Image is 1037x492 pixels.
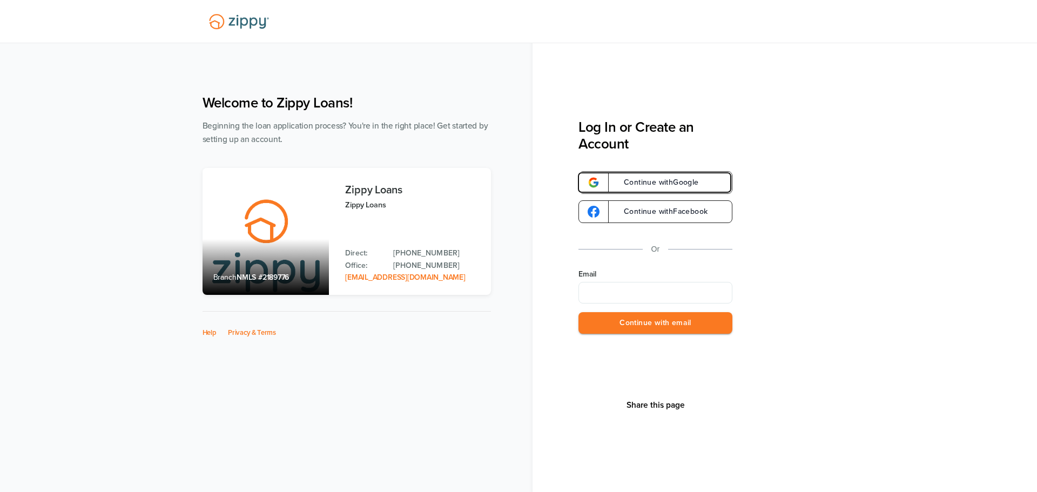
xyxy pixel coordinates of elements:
h1: Welcome to Zippy Loans! [203,95,491,111]
span: Beginning the loan application process? You're in the right place! Get started by setting up an a... [203,121,488,144]
input: Email Address [578,282,732,304]
a: google-logoContinue withFacebook [578,200,732,223]
a: google-logoContinue withGoogle [578,171,732,194]
p: Direct: [345,247,382,259]
a: Office Phone: 512-975-2947 [393,260,480,272]
p: Office: [345,260,382,272]
h3: Log In or Create an Account [578,119,732,152]
a: Help [203,328,217,337]
a: Direct Phone: 512-975-2947 [393,247,480,259]
p: Or [651,242,660,256]
label: Email [578,269,732,280]
img: google-logo [588,177,600,188]
span: Continue with Google [613,179,699,186]
p: Zippy Loans [345,199,480,211]
span: Branch [213,273,237,282]
span: NMLS #2189776 [237,273,289,282]
button: Continue with email [578,312,732,334]
img: Lender Logo [203,9,275,34]
img: google-logo [588,206,600,218]
a: Privacy & Terms [228,328,276,337]
a: Email Address: zippyguide@zippymh.com [345,273,465,282]
button: Share This Page [623,400,688,410]
h3: Zippy Loans [345,184,480,196]
span: Continue with Facebook [613,208,708,215]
